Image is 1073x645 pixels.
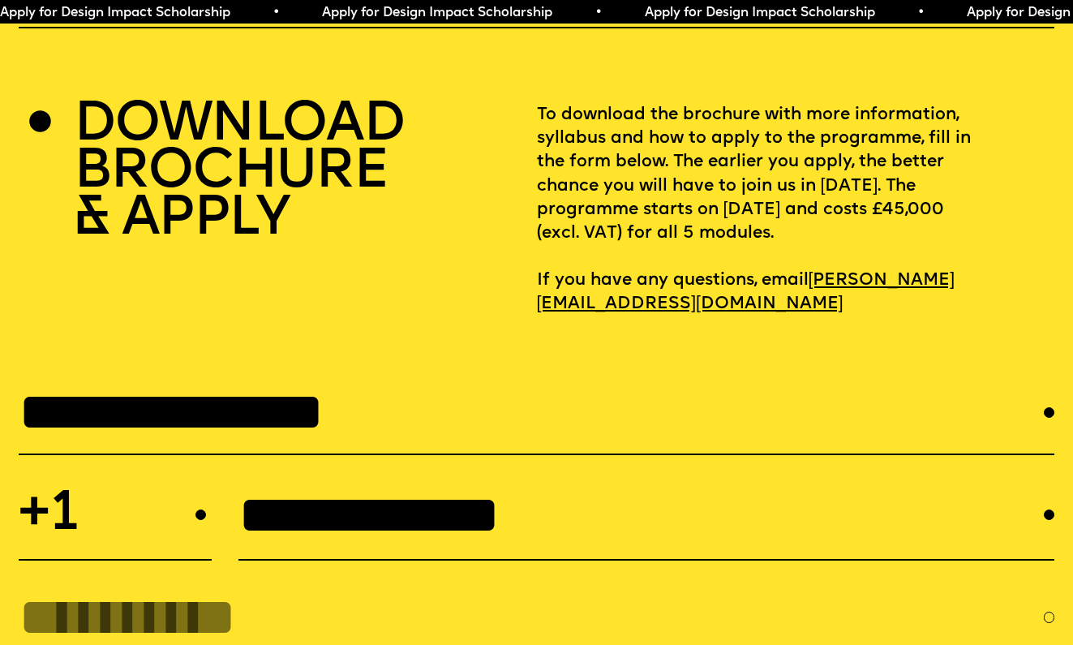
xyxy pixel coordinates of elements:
span: • [902,6,909,19]
span: • [580,6,587,19]
h2: DOWNLOAD BROCHURE & APPLY [74,103,404,244]
p: To download the brochure with more information, syllabus and how to apply to the programme, fill ... [537,103,1055,316]
span: • [257,6,264,19]
a: [PERSON_NAME][EMAIL_ADDRESS][DOMAIN_NAME] [537,264,955,320]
